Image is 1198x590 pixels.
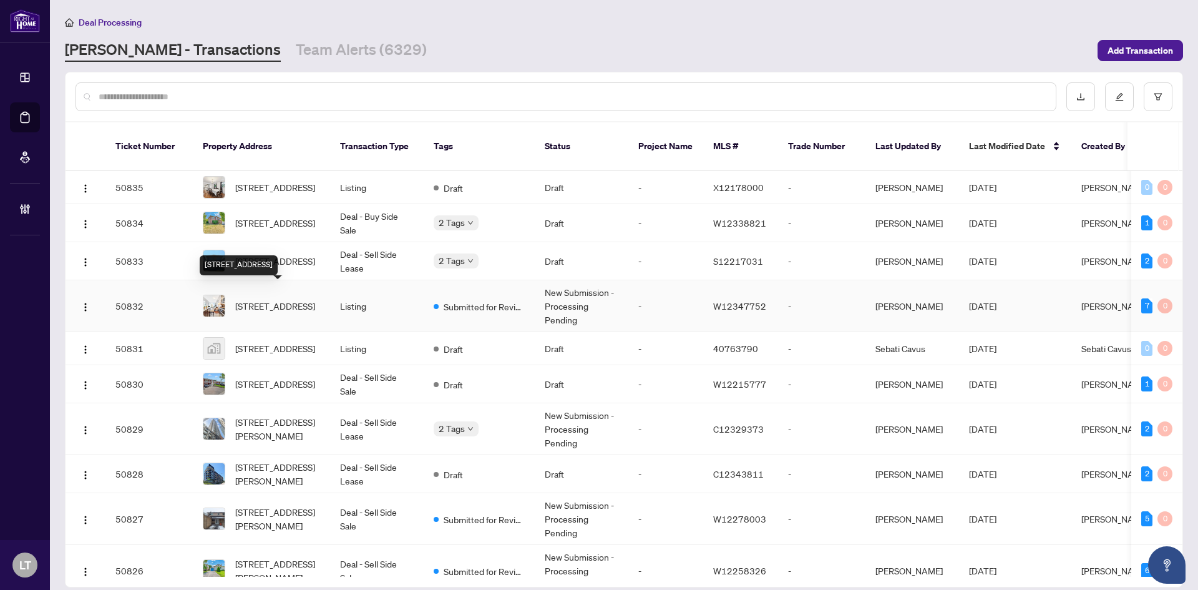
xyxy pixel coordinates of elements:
td: - [628,171,703,204]
th: Created By [1071,122,1146,171]
span: Draft [444,181,463,195]
span: [PERSON_NAME] [1081,300,1149,312]
td: - [628,493,703,545]
span: C12343811 [713,468,764,479]
td: Draft [535,455,628,493]
button: Logo [75,251,95,271]
button: Logo [75,213,95,233]
td: 50828 [105,455,193,493]
td: 50832 [105,280,193,332]
td: 50830 [105,365,193,403]
span: 40763790 [713,343,758,354]
img: thumbnail-img [203,373,225,395]
span: 2 Tags [439,215,465,230]
div: 0 [1157,511,1172,526]
td: [PERSON_NAME] [865,242,959,280]
td: 50833 [105,242,193,280]
th: Last Modified Date [959,122,1071,171]
div: 0 [1157,341,1172,356]
td: Listing [330,280,424,332]
img: thumbnail-img [203,250,225,272]
td: [PERSON_NAME] [865,204,959,242]
td: - [778,455,865,493]
td: Draft [535,204,628,242]
span: [DATE] [969,182,996,193]
span: C12329373 [713,423,764,435]
span: Draft [444,378,463,391]
td: - [628,280,703,332]
span: [STREET_ADDRESS] [235,180,315,194]
td: 50827 [105,493,193,545]
span: Submitted for Review [444,513,525,526]
img: Logo [80,257,90,267]
span: Submitted for Review [444,564,525,578]
button: download [1066,82,1095,111]
span: [PERSON_NAME] [1081,182,1149,193]
img: Logo [80,515,90,525]
span: X12178000 [713,182,764,193]
td: New Submission - Processing Pending [535,403,628,455]
th: Status [535,122,628,171]
span: [DATE] [969,255,996,267]
div: 2 [1141,421,1152,436]
button: Logo [75,374,95,394]
td: - [628,332,703,365]
span: [DATE] [969,423,996,435]
button: Add Transaction [1098,40,1183,61]
span: LT [19,556,31,574]
span: down [467,258,474,264]
span: Draft [444,468,463,481]
span: W12258326 [713,565,766,576]
td: 50834 [105,204,193,242]
span: [STREET_ADDRESS] [235,377,315,391]
div: 2 [1141,253,1152,268]
img: Logo [80,219,90,229]
span: [PERSON_NAME] [1081,423,1149,435]
img: Logo [80,567,90,577]
td: - [778,280,865,332]
span: W12338821 [713,217,766,229]
th: Ticket Number [105,122,193,171]
td: - [628,455,703,493]
img: thumbnail-img [203,295,225,317]
td: Deal - Sell Side Lease [330,242,424,280]
span: [PERSON_NAME] [1081,565,1149,576]
span: [DATE] [969,565,996,576]
img: Logo [80,184,90,194]
td: 50829 [105,403,193,455]
th: Last Updated By [865,122,959,171]
td: - [628,204,703,242]
span: Sebati Cavus [1081,343,1131,354]
button: Logo [75,338,95,358]
span: [STREET_ADDRESS] [235,216,315,230]
td: 50831 [105,332,193,365]
img: Logo [80,302,90,312]
span: Add Transaction [1108,41,1173,61]
span: Draft [444,342,463,356]
td: [PERSON_NAME] [865,280,959,332]
td: Draft [535,242,628,280]
span: [PERSON_NAME] [1081,217,1149,229]
div: 5 [1141,511,1152,526]
div: 0 [1157,466,1172,481]
td: [PERSON_NAME] [865,365,959,403]
div: 6 [1141,563,1152,578]
div: 7 [1141,298,1152,313]
div: 0 [1141,180,1152,195]
span: W12278003 [713,513,766,524]
div: 0 [1157,215,1172,230]
img: Logo [80,425,90,435]
button: Logo [75,177,95,197]
td: Deal - Sell Side Lease [330,403,424,455]
img: thumbnail-img [203,463,225,484]
span: filter [1154,92,1162,101]
span: edit [1115,92,1124,101]
div: 2 [1141,466,1152,481]
td: - [628,242,703,280]
span: [STREET_ADDRESS][PERSON_NAME] [235,415,320,443]
button: Logo [75,561,95,581]
th: Transaction Type [330,122,424,171]
td: - [778,365,865,403]
button: Open asap [1148,546,1186,584]
button: Logo [75,464,95,484]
